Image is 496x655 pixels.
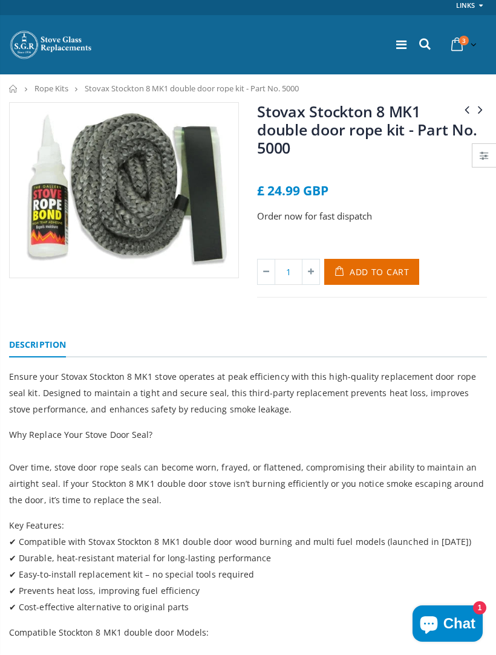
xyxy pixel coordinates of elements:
button: Add to Cart [324,259,419,285]
p: Order now for fast dispatch [257,210,487,224]
p: Key Features: ✔ Compatible with Stovax Stockton 8 MK1 double door wood burning and multi fuel mod... [9,518,487,616]
a: Home [9,85,18,93]
span: Stovax Stockton 8 MK1 double door rope kit - Part No. 5000 [85,83,299,94]
a: 3 [446,33,479,57]
p: Why Replace Your Stove Door Seal? Over time, stove door rope seals can become worn, frayed, or fl... [9,427,487,509]
a: Description [9,334,66,358]
span: £ 24.99 GBP [257,183,328,200]
p: Compatible Stockton 8 MK1 double door Models: [9,625,487,641]
p: Ensure your Stovax Stockton 8 MK1 stove operates at peak efficiency with this high-quality replac... [9,369,487,418]
img: Stovax_Stockton_8_MK1_double_door_rope_kit_800x_crop_center.webp [10,103,238,278]
a: Menu [396,37,406,53]
a: Rope Kits [34,83,68,94]
inbox-online-store-chat: Shopify online store chat [409,606,486,645]
span: Add to Cart [350,267,410,278]
span: 3 [459,36,469,46]
img: Stove Glass Replacement [9,30,94,60]
a: Stovax Stockton 8 MK1 double door rope kit - Part No. 5000 [257,102,477,158]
